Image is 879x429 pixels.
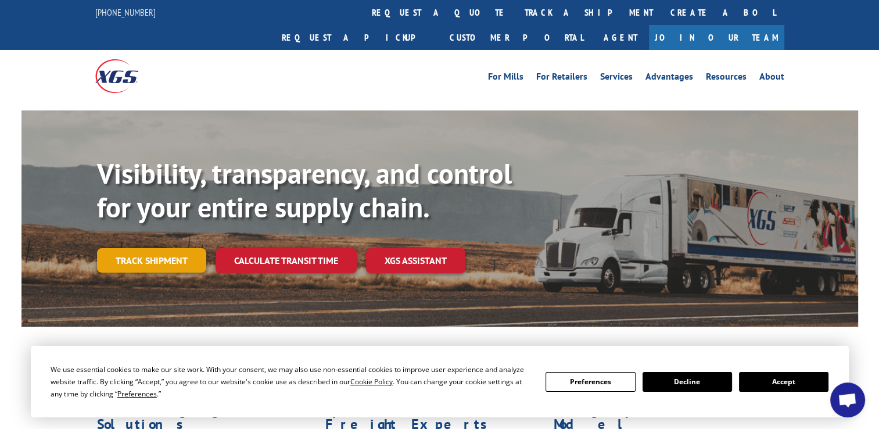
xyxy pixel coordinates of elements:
a: Open chat [830,382,865,417]
a: Join Our Team [649,25,784,50]
a: Track shipment [97,248,206,273]
a: XGS ASSISTANT [366,248,465,273]
button: Decline [643,372,732,392]
a: Agent [592,25,649,50]
a: For Mills [488,72,523,85]
a: Resources [706,72,747,85]
button: Accept [739,372,828,392]
div: Cookie Consent Prompt [31,346,849,417]
span: Preferences [117,389,157,399]
a: Request a pickup [273,25,441,50]
a: Advantages [645,72,693,85]
b: Visibility, transparency, and control for your entire supply chain. [97,155,512,225]
a: [PHONE_NUMBER] [95,6,156,18]
a: Services [600,72,633,85]
a: Customer Portal [441,25,592,50]
a: About [759,72,784,85]
a: For Retailers [536,72,587,85]
button: Preferences [546,372,635,392]
span: Cookie Policy [350,377,393,387]
div: We use essential cookies to make our site work. With your consent, we may also use non-essential ... [51,363,532,400]
a: Calculate transit time [216,248,357,273]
